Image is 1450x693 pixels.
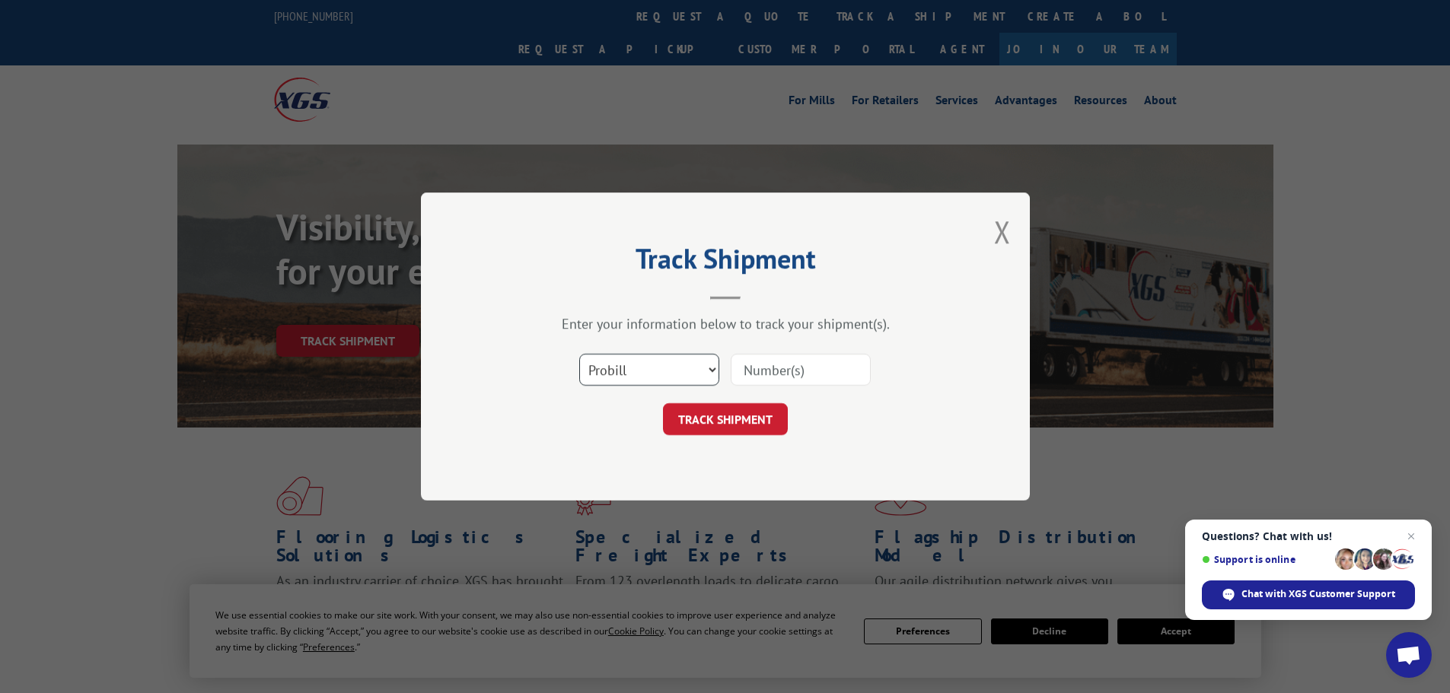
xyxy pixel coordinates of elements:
[497,315,954,332] div: Enter your information below to track your shipment(s).
[1202,554,1330,565] span: Support is online
[1202,580,1415,609] span: Chat with XGS Customer Support
[994,211,1011,252] button: Close modal
[1241,587,1395,601] span: Chat with XGS Customer Support
[1386,632,1432,678] a: Open chat
[663,403,788,435] button: TRACK SHIPMENT
[731,354,871,386] input: Number(s)
[497,248,954,277] h2: Track Shipment
[1202,530,1415,542] span: Questions? Chat with us!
